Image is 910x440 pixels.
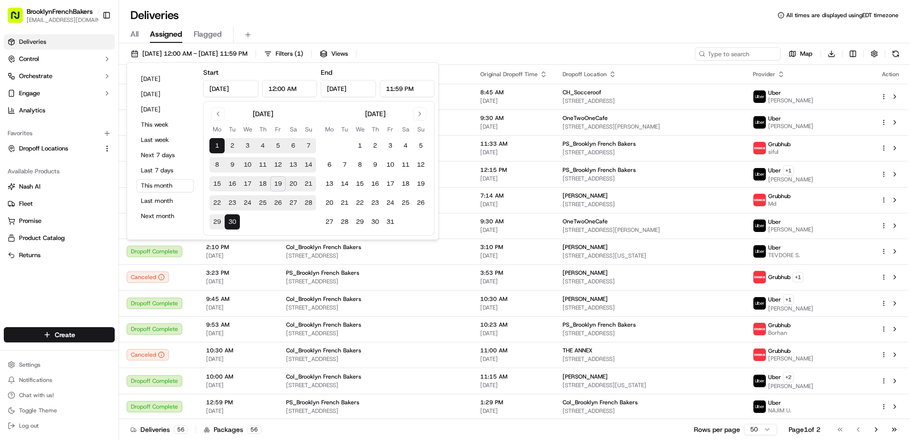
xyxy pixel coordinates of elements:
[768,97,813,104] span: [PERSON_NAME]
[206,321,271,329] span: 9:53 AM
[563,70,607,78] span: Dropoff Location
[127,349,169,360] div: Canceled
[563,114,608,122] span: OneTwoOneCafe
[55,330,75,340] span: Create
[86,173,105,181] span: [DATE]
[4,196,115,211] button: Fleet
[137,194,194,208] button: Last month
[563,373,608,380] span: [PERSON_NAME]
[383,214,398,230] button: 31
[10,139,25,154] img: Nelly AZAMBRE
[480,89,547,96] span: 8:45 AM
[8,234,111,242] a: Product Catalog
[286,278,465,285] span: [STREET_ADDRESS]
[768,273,791,281] span: Grubhub
[203,68,218,77] label: Start
[148,122,173,133] button: See all
[768,192,791,200] span: Grubhub
[768,321,791,329] span: Grubhub
[240,124,255,134] th: Wednesday
[130,8,179,23] h1: Deliveries
[413,195,428,210] button: 26
[286,304,465,311] span: [STREET_ADDRESS]
[27,7,93,16] span: BrooklynFrenchBakers
[19,251,40,260] span: Returns
[480,166,547,174] span: 12:15 PM
[4,404,115,417] button: Toggle Theme
[286,355,465,363] span: [STREET_ADDRESS]
[337,195,352,210] button: 21
[322,124,337,134] th: Monday
[563,347,593,354] span: THE ANNEX
[4,51,115,67] button: Control
[352,138,367,153] button: 1
[768,176,813,183] span: [PERSON_NAME]
[480,175,547,182] span: [DATE]
[19,89,40,98] span: Engage
[206,330,271,337] span: [DATE]
[270,138,286,153] button: 5
[563,321,636,329] span: PS_Brooklyn French Bakers
[563,123,738,130] span: [STREET_ADDRESS][PERSON_NAME]
[753,70,775,78] span: Provider
[352,195,367,210] button: 22
[240,195,255,210] button: 24
[8,182,111,191] a: Nash AI
[19,72,52,80] span: Orchestrate
[768,89,781,97] span: Uber
[563,200,738,208] span: [STREET_ADDRESS]
[79,148,82,155] span: •
[367,214,383,230] button: 30
[398,195,413,210] button: 25
[286,321,361,329] span: Col_Brooklyn French Bakers
[209,214,225,230] button: 29
[137,164,194,177] button: Last 7 days
[27,16,103,24] button: [EMAIL_ADDRESS][DOMAIN_NAME]
[480,347,547,354] span: 11:00 AM
[480,114,547,122] span: 9:30 AM
[563,149,738,156] span: [STREET_ADDRESS]
[19,361,40,369] span: Settings
[270,195,286,210] button: 26
[480,123,547,130] span: [DATE]
[480,70,538,78] span: Original Dropoff Time
[563,89,601,96] span: CH_Socceroof
[695,47,781,60] input: Type to search
[137,72,194,86] button: [DATE]
[380,80,435,97] input: Time
[768,122,813,130] span: [PERSON_NAME]
[8,144,99,153] a: Dropoff Locations
[383,157,398,172] button: 10
[206,304,271,311] span: [DATE]
[322,157,337,172] button: 6
[753,375,766,387] img: uber-new-logo.jpeg
[322,195,337,210] button: 20
[753,297,766,310] img: uber-new-logo.jpeg
[19,106,45,115] span: Analytics
[127,47,252,60] button: [DATE] 12:00 AM - [DATE] 11:59 PM
[4,86,115,101] button: Engage
[563,218,608,225] span: OneTwoOneCafe
[276,50,303,58] span: Filters
[768,244,781,251] span: Uber
[137,88,194,101] button: [DATE]
[768,355,813,362] span: [PERSON_NAME]
[295,50,303,58] span: ( 1 )
[792,272,803,282] button: +1
[225,214,240,230] button: 30
[162,94,173,105] button: Start new chat
[563,226,738,234] span: [STREET_ADDRESS][PERSON_NAME]
[768,200,791,208] span: Md
[262,80,317,97] input: Time
[753,142,766,154] img: 5e692f75ce7d37001a5d71f1
[8,217,111,225] a: Promise
[255,138,270,153] button: 4
[194,29,222,40] span: Flagged
[43,91,156,100] div: Start new chat
[4,389,115,402] button: Chat with us!
[480,278,547,285] span: [DATE]
[753,245,766,258] img: uber-new-logo.jpeg
[4,69,115,84] button: Orchestrate
[768,140,791,148] span: Grubhub
[142,50,247,58] span: [DATE] 12:00 AM - [DATE] 11:59 PM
